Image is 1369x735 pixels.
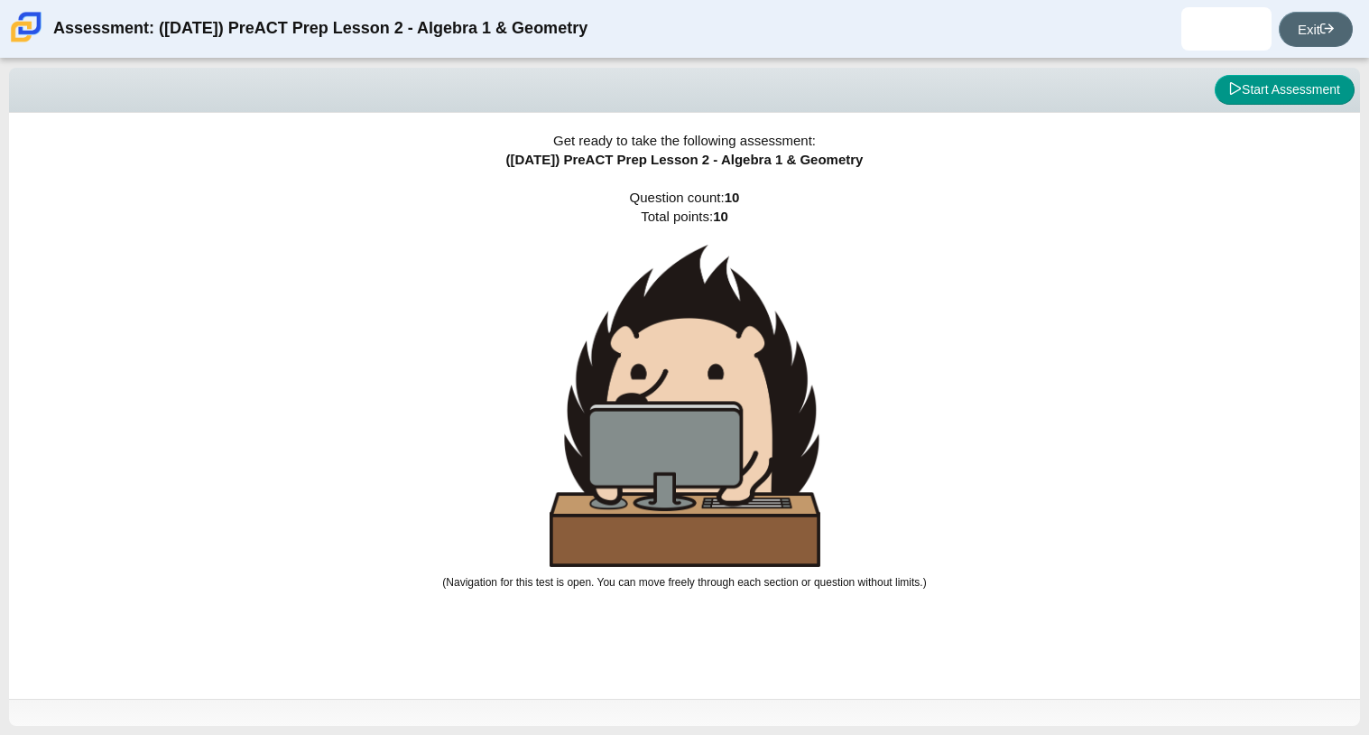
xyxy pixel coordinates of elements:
[725,190,740,205] b: 10
[1215,75,1355,106] button: Start Assessment
[713,209,728,224] b: 10
[7,8,45,46] img: Carmen School of Science & Technology
[7,33,45,49] a: Carmen School of Science & Technology
[1212,14,1241,43] img: ernesto.penalagune.4AG1nc
[553,133,816,148] span: Get ready to take the following assessment:
[53,7,587,51] div: Assessment: ([DATE]) PreACT Prep Lesson 2 - Algebra 1 & Geometry
[550,245,820,567] img: hedgehog-behind-computer-large.png
[1279,12,1353,47] a: Exit
[506,152,864,167] span: ([DATE]) PreACT Prep Lesson 2 - Algebra 1 & Geometry
[442,576,926,589] small: (Navigation for this test is open. You can move freely through each section or question without l...
[442,190,926,589] span: Question count: Total points:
